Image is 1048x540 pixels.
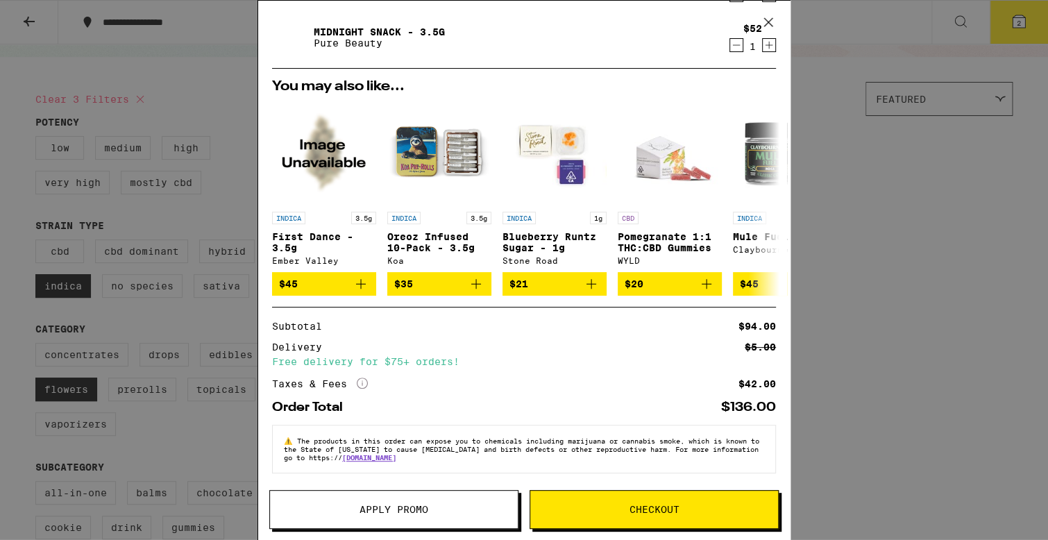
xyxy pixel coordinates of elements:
[733,101,837,272] a: Open page for Mule Fuel - 3.5g from Claybourne Co.
[729,38,743,52] button: Decrement
[272,101,376,205] img: Ember Valley - First Dance - 3.5g
[272,231,376,253] p: First Dance - 3.5g
[272,212,305,224] p: INDICA
[272,378,368,390] div: Taxes & Fees
[272,342,332,352] div: Delivery
[733,272,837,296] button: Add to bag
[387,212,421,224] p: INDICA
[272,401,353,414] div: Order Total
[314,37,445,49] p: Pure Beauty
[530,490,779,529] button: Checkout
[618,101,722,272] a: Open page for Pomegranate 1:1 THC:CBD Gummies from WYLD
[745,342,776,352] div: $5.00
[733,212,766,224] p: INDICA
[284,437,297,445] span: ⚠️
[762,38,776,52] button: Increment
[743,23,762,34] div: $52
[618,101,722,205] img: WYLD - Pomegranate 1:1 THC:CBD Gummies
[625,278,643,289] span: $20
[387,256,491,265] div: Koa
[502,231,607,253] p: Blueberry Runtz Sugar - 1g
[394,278,413,289] span: $35
[8,10,100,21] span: Hi. Need any help?
[272,321,332,331] div: Subtotal
[618,231,722,253] p: Pomegranate 1:1 THC:CBD Gummies
[387,272,491,296] button: Add to bag
[272,101,376,272] a: Open page for First Dance - 3.5g from Ember Valley
[272,18,311,57] img: Midnight Snack - 3.5g
[618,212,639,224] p: CBD
[272,272,376,296] button: Add to bag
[743,41,762,52] div: 1
[387,231,491,253] p: Oreoz Infused 10-Pack - 3.5g
[733,101,837,205] img: Claybourne Co. - Mule Fuel - 3.5g
[314,26,445,37] a: Midnight Snack - 3.5g
[721,401,776,414] div: $136.00
[733,231,837,242] p: Mule Fuel - 3.5g
[279,278,298,289] span: $45
[272,256,376,265] div: Ember Valley
[502,212,536,224] p: INDICA
[502,101,607,205] img: Stone Road - Blueberry Runtz Sugar - 1g
[502,256,607,265] div: Stone Road
[733,245,837,254] div: Claybourne Co.
[342,453,396,462] a: [DOMAIN_NAME]
[387,101,491,205] img: Koa - Oreoz Infused 10-Pack - 3.5g
[618,256,722,265] div: WYLD
[502,272,607,296] button: Add to bag
[272,80,776,94] h2: You may also like...
[590,212,607,224] p: 1g
[466,212,491,224] p: 3.5g
[740,278,759,289] span: $45
[284,437,759,462] span: The products in this order can expose you to chemicals including marijuana or cannabis smoke, whi...
[502,101,607,272] a: Open page for Blueberry Runtz Sugar - 1g from Stone Road
[387,101,491,272] a: Open page for Oreoz Infused 10-Pack - 3.5g from Koa
[269,490,518,529] button: Apply Promo
[272,357,776,366] div: Free delivery for $75+ orders!
[509,278,528,289] span: $21
[629,505,679,514] span: Checkout
[738,379,776,389] div: $42.00
[351,212,376,224] p: 3.5g
[738,321,776,331] div: $94.00
[360,505,428,514] span: Apply Promo
[618,272,722,296] button: Add to bag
